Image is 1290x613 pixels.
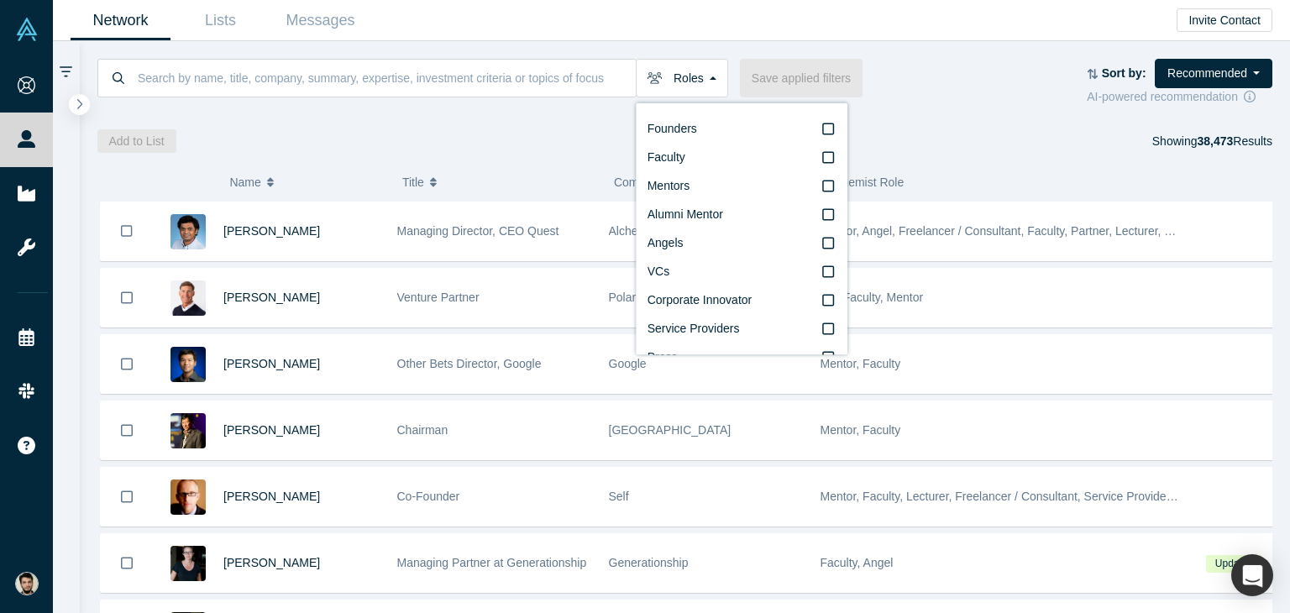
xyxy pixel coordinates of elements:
[609,556,689,569] span: Generationship
[397,423,448,437] span: Chairman
[1177,8,1272,32] button: Invite Contact
[648,179,690,192] span: Mentors
[1102,66,1146,80] strong: Sort by:
[740,59,863,97] button: Save applied filters
[821,224,1181,238] span: Mentor, Angel, Freelancer / Consultant, Faculty, Partner, Lecturer, VC
[609,490,629,503] span: Self
[648,322,740,335] span: Service Providers
[15,18,39,41] img: Alchemist Vault Logo
[136,58,636,97] input: Search by name, title, company, summary, expertise, investment criteria or topics of focus
[170,1,270,40] a: Lists
[101,401,153,459] button: Bookmark
[397,357,542,370] span: Other Bets Director, Google
[402,165,424,200] span: Title
[648,350,678,364] span: Press
[609,357,647,370] span: Google
[397,224,559,238] span: Managing Director, CEO Quest
[170,214,206,249] img: Gnani Palanikumar's Profile Image
[170,347,206,382] img: Steven Kan's Profile Image
[270,1,370,40] a: Messages
[223,490,320,503] a: [PERSON_NAME]
[170,280,206,316] img: Gary Swart's Profile Image
[821,423,901,437] span: Mentor, Faculty
[229,165,385,200] button: Name
[609,224,716,238] span: Alchemist Acclerator
[1155,59,1272,88] button: Recommended
[1197,134,1233,148] strong: 38,473
[614,165,808,200] button: Company
[826,176,904,189] span: Alchemist Role
[101,534,153,592] button: Bookmark
[223,556,320,569] a: [PERSON_NAME]
[648,207,723,221] span: Alumni Mentor
[101,468,153,526] button: Bookmark
[397,490,460,503] span: Co-Founder
[636,59,728,97] button: Roles
[229,165,260,200] span: Name
[609,423,732,437] span: [GEOGRAPHIC_DATA]
[170,413,206,448] img: Timothy Chou's Profile Image
[1152,129,1272,153] div: Showing
[821,357,901,370] span: Mentor, Faculty
[397,291,480,304] span: Venture Partner
[1197,134,1272,148] span: Results
[170,479,206,515] img: Robert Winder's Profile Image
[223,224,320,238] a: [PERSON_NAME]
[1087,88,1272,106] div: AI-powered recommendation
[648,122,697,135] span: Founders
[223,357,320,370] a: [PERSON_NAME]
[223,291,320,304] a: [PERSON_NAME]
[648,265,669,278] span: VCs
[402,165,596,200] button: Title
[223,423,320,437] a: [PERSON_NAME]
[648,150,685,164] span: Faculty
[609,291,693,304] span: Polaris Partners
[101,202,153,260] button: Bookmark
[648,236,684,249] span: Angels
[821,556,894,569] span: Faculty, Angel
[1206,555,1261,573] span: Updated
[170,546,206,581] img: Rachel Chalmers's Profile Image
[648,293,752,306] span: Corporate Innovator
[15,572,39,595] img: Mher Matevosyan's Account
[71,1,170,40] a: Network
[821,291,924,304] span: VC, Faculty, Mentor
[97,129,176,153] button: Add to List
[101,335,153,393] button: Bookmark
[397,556,587,569] span: Managing Partner at Generationship
[614,165,664,200] span: Company
[101,269,153,327] button: Bookmark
